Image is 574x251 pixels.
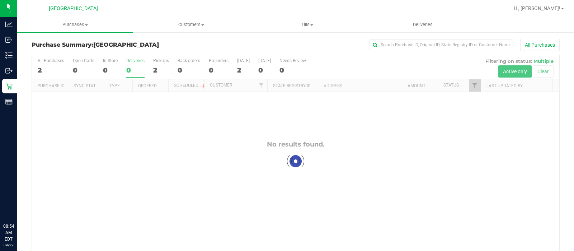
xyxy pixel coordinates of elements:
span: Purchases [17,22,133,28]
inline-svg: Analytics [5,21,13,28]
button: All Purchases [520,39,560,51]
span: Customers [133,22,249,28]
input: Search Purchase ID, Original ID, State Registry ID or Customer Name... [370,39,513,50]
inline-svg: Reports [5,98,13,105]
inline-svg: Outbound [5,67,13,74]
span: Deliveries [403,22,442,28]
p: 08:54 AM EDT [3,223,14,242]
a: Customers [133,17,249,32]
inline-svg: Retail [5,83,13,90]
inline-svg: Inbound [5,36,13,43]
iframe: Resource center [7,194,29,215]
p: 09/22 [3,242,14,248]
span: [GEOGRAPHIC_DATA] [93,41,159,48]
span: [GEOGRAPHIC_DATA] [49,5,98,11]
a: Deliveries [365,17,481,32]
span: Hi, [PERSON_NAME]! [514,5,560,11]
inline-svg: Inventory [5,52,13,59]
iframe: Resource center unread badge [21,192,30,201]
a: Purchases [17,17,133,32]
h3: Purchase Summary: [32,42,208,48]
a: Tills [249,17,365,32]
span: Tills [249,22,364,28]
